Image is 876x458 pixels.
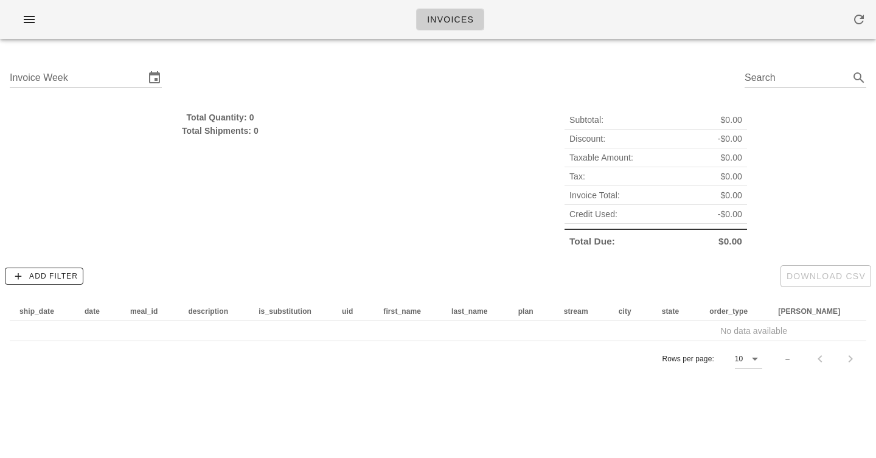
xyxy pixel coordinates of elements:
[178,302,249,321] th: description: Not sorted. Activate to sort ascending.
[569,151,633,164] span: Taxable Amount:
[10,111,431,124] div: Total Quantity: 0
[451,307,488,316] span: last_name
[442,302,509,321] th: last_name: Not sorted. Activate to sort ascending.
[426,15,474,24] span: Invoices
[735,349,762,369] div: 10Rows per page:
[120,302,178,321] th: meal_id: Not sorted. Activate to sort ascending.
[188,307,228,316] span: description
[554,302,609,321] th: stream: Not sorted. Activate to sort ascending.
[569,235,615,248] span: Total Due:
[75,302,120,321] th: date: Not sorted. Activate to sort ascending.
[19,307,54,316] span: ship_date
[569,207,617,221] span: Credit Used:
[569,113,603,127] span: Subtotal:
[564,307,588,316] span: stream
[374,302,442,321] th: first_name: Not sorted. Activate to sort ascending.
[662,307,680,316] span: state
[785,353,790,364] div: –
[342,307,353,316] span: uid
[700,302,768,321] th: order_type: Not sorted. Activate to sort ascending.
[720,170,742,183] span: $0.00
[735,353,743,364] div: 10
[416,9,484,30] a: Invoices
[609,302,652,321] th: city: Not sorted. Activate to sort ascending.
[718,207,742,221] span: -$0.00
[518,307,534,316] span: plan
[130,307,158,316] span: meal_id
[383,307,421,316] span: first_name
[259,307,311,316] span: is_substitution
[332,302,374,321] th: uid: Not sorted. Activate to sort ascending.
[569,189,620,202] span: Invoice Total:
[619,307,631,316] span: city
[249,302,332,321] th: is_substitution: Not sorted. Activate to sort ascending.
[662,341,762,376] div: Rows per page:
[768,302,861,321] th: tod: Not sorted. Activate to sort ascending.
[5,268,83,285] button: Add Filter
[569,132,605,145] span: Discount:
[709,307,748,316] span: order_type
[10,124,431,137] div: Total Shipments: 0
[85,307,100,316] span: date
[652,302,700,321] th: state: Not sorted. Activate to sort ascending.
[720,151,742,164] span: $0.00
[509,302,554,321] th: plan: Not sorted. Activate to sort ascending.
[718,235,742,248] span: $0.00
[569,170,585,183] span: Tax:
[10,271,78,282] span: Add Filter
[720,113,742,127] span: $0.00
[718,132,742,145] span: -$0.00
[720,189,742,202] span: $0.00
[10,302,75,321] th: ship_date: Not sorted. Activate to sort ascending.
[778,307,840,316] span: [PERSON_NAME]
